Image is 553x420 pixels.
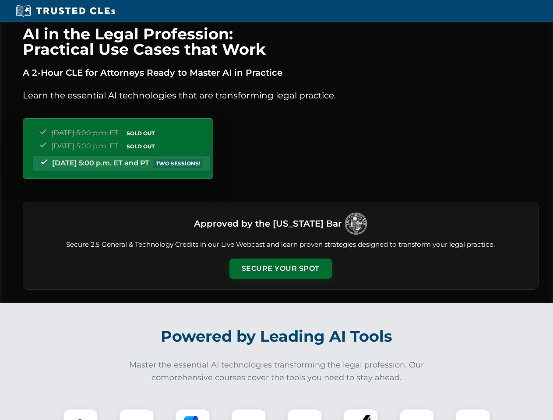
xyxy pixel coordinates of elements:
p: Secure 2.5 General & Technology Credits in our Live Webcast and learn proven strategies designed ... [34,240,528,250]
img: Trusted CLEs [13,4,118,17]
h1: AI in the Legal Profession: Practical Use Cases that Work [23,26,539,57]
button: Secure Your Spot [229,259,332,279]
p: Learn the essential AI technologies that are transforming legal practice. [23,88,539,102]
p: Master the essential AI technologies transforming the legal profession. Our comprehensive courses... [123,359,430,384]
h2: Powered by Leading AI Tools [34,321,519,352]
span: SOLD OUT [123,142,158,151]
h3: Approved by the [US_STATE] Bar [194,216,342,231]
p: A 2-Hour CLE for Attorneys Ready to Master AI in Practice [23,66,539,80]
span: SOLD OUT [123,129,158,138]
span: [DATE] 5:00 p.m. ET [51,129,118,137]
img: Logo [345,213,367,234]
span: [DATE] 5:00 p.m. ET [51,142,118,150]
